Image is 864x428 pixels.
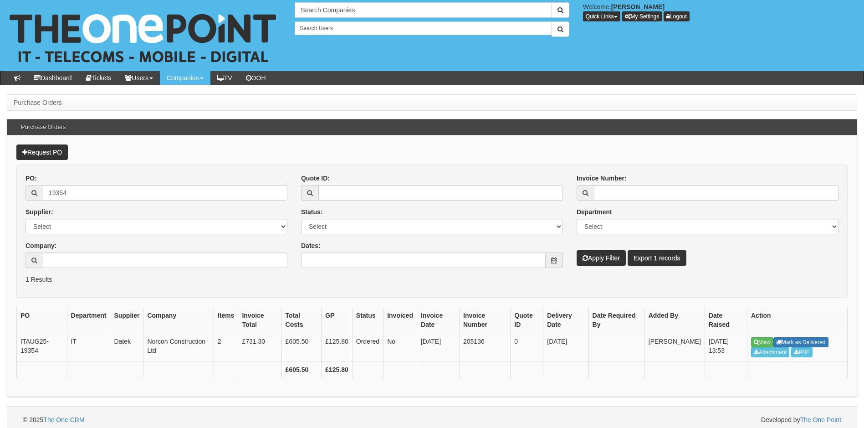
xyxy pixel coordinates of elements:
[751,337,773,347] a: View
[26,207,53,217] label: Supplier:
[417,307,459,333] th: Invoice Date
[705,307,747,333] th: Date Raised
[628,250,686,266] a: Export 1 records
[23,416,85,423] span: © 2025
[67,307,110,333] th: Department
[761,415,841,424] span: Developed by
[543,333,588,361] td: [DATE]
[747,307,848,333] th: Action
[239,71,273,85] a: OOH
[460,307,511,333] th: Invoice Number
[281,307,322,333] th: Total Costs
[791,347,813,357] a: PDF
[460,333,511,361] td: 205136
[577,250,626,266] button: Apply Filter
[67,333,110,361] td: IT
[543,307,588,333] th: Delivery Date
[773,337,828,347] a: Mark as Delivered
[301,174,330,183] label: Quote ID:
[577,174,627,183] label: Invoice Number:
[295,21,552,35] input: Search Users
[214,307,238,333] th: Items
[383,307,417,333] th: Invoiced
[322,307,353,333] th: GP
[611,3,665,10] b: [PERSON_NAME]
[17,333,67,361] td: ITAUG25-19354
[383,333,417,361] td: No
[43,416,84,423] a: The One CRM
[214,333,238,361] td: 2
[301,241,321,250] label: Dates:
[281,333,322,361] td: £605.50
[16,144,68,160] a: Request PO
[511,333,543,361] td: 0
[26,174,37,183] label: PO:
[238,307,281,333] th: Invoice Total
[511,307,543,333] th: Quote ID
[110,307,143,333] th: Supplier
[664,11,690,21] a: Logout
[751,347,789,357] a: Attachment
[238,333,281,361] td: £731.30
[160,71,210,85] a: Companies
[352,333,383,361] td: Ordered
[322,333,353,361] td: £125.80
[27,71,79,85] a: Dashboard
[26,275,838,284] p: 1 Results
[281,361,322,378] th: £605.50
[417,333,459,361] td: [DATE]
[79,71,118,85] a: Tickets
[800,416,841,423] a: The One Point
[14,98,62,107] li: Purchase Orders
[644,333,705,361] td: [PERSON_NAME]
[644,307,705,333] th: Added By
[622,11,662,21] a: My Settings
[26,241,56,250] label: Company:
[576,2,864,21] div: Welcome,
[301,207,322,217] label: Status:
[295,2,552,18] input: Search Companies
[583,11,620,21] button: Quick Links
[210,71,239,85] a: TV
[118,71,160,85] a: Users
[110,333,143,361] td: Datek
[577,207,612,217] label: Department
[16,119,70,135] h3: Purchase Orders
[143,307,214,333] th: Company
[588,307,644,333] th: Date Required By
[322,361,353,378] th: £125.80
[705,333,747,361] td: [DATE] 13:53
[17,307,67,333] th: PO
[352,307,383,333] th: Status
[143,333,214,361] td: Norcon Construction Ltd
